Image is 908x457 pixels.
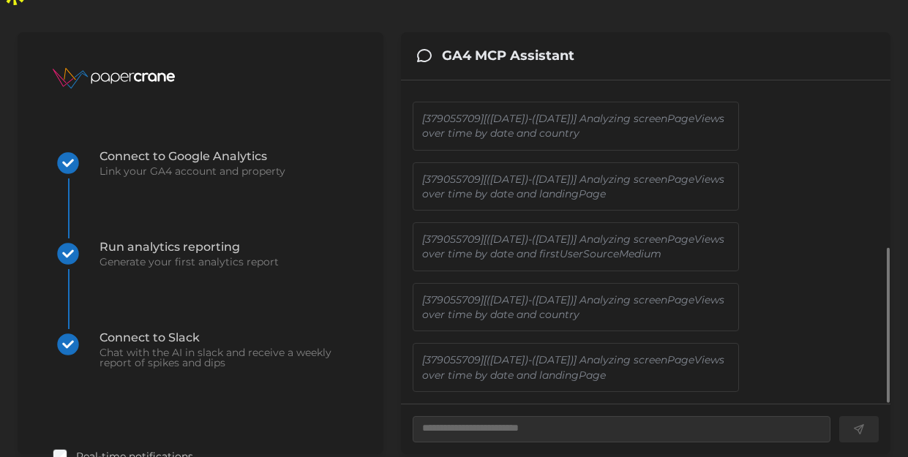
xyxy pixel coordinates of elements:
[100,166,285,176] span: Link your GA4 account and property
[100,332,348,344] span: Connect to Slack
[100,241,279,253] span: Run analytics reporting
[53,148,285,238] button: Connect to Google AnalyticsLink your GA4 account and property
[422,172,729,202] p: [379055709][([DATE])-([DATE])] Analyzing screenPageViews over time by date and landingPage
[422,352,729,382] p: [379055709][([DATE])-([DATE])] Analyzing screenPageViews over time by date and landingPage
[422,111,729,141] p: [379055709][([DATE])-([DATE])] Analyzing screenPageViews over time by date and country
[53,238,279,329] button: Run analytics reportingGenerate your first analytics report
[422,292,729,322] p: [379055709][([DATE])-([DATE])] Analyzing screenPageViews over time by date and country
[100,257,279,267] span: Generate your first analytics report
[100,151,285,162] span: Connect to Google Analytics
[422,232,729,262] p: [379055709][([DATE])-([DATE])] Analyzing screenPageViews over time by date and firstUserSourceMedium
[442,47,574,65] h3: GA4 MCP Assistant
[100,347,348,368] span: Chat with the AI in slack and receive a weekly report of spikes and dips
[53,329,348,420] button: Connect to SlackChat with the AI in slack and receive a weekly report of spikes and dips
